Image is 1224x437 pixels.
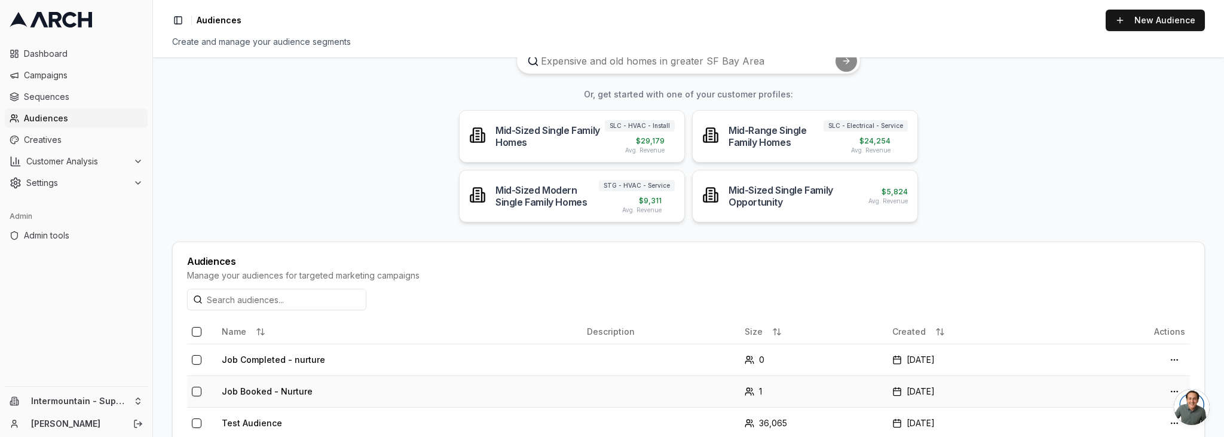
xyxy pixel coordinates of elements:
[24,48,143,60] span: Dashboard
[5,226,148,245] a: Admin tools
[495,184,599,208] div: Mid-Sized Modern Single Family Homes
[24,91,143,103] span: Sequences
[729,124,824,148] div: Mid-Range Single Family Homes
[622,206,662,215] span: Avg. Revenue
[729,184,859,208] div: Mid-Sized Single Family Opportunity
[516,48,861,74] input: Expensive and old homes in greater SF Bay Area
[824,120,908,132] span: SLC - Electrical - Service
[187,256,1190,266] div: Audiences
[197,14,241,26] span: Audiences
[5,87,148,106] a: Sequences
[24,230,143,242] span: Admin tools
[882,187,908,197] span: $ 5,824
[745,354,883,366] div: 0
[217,375,582,407] td: Job Booked - Nurture
[582,320,740,344] th: Description
[745,386,883,398] div: 1
[31,418,120,430] a: [PERSON_NAME]
[745,322,883,341] div: Size
[26,177,128,189] span: Settings
[5,66,148,85] a: Campaigns
[5,130,148,149] a: Creatives
[1078,320,1190,344] th: Actions
[636,136,665,146] span: $ 29,179
[5,152,148,171] button: Customer Analysis
[24,134,143,146] span: Creatives
[222,322,577,341] div: Name
[187,270,1190,282] div: Manage your audiences for targeted marketing campaigns
[217,344,582,375] td: Job Completed - nurture
[495,124,605,148] div: Mid-Sized Single Family Homes
[599,180,675,191] span: STG - HVAC - Service
[24,112,143,124] span: Audiences
[1106,10,1205,31] a: New Audience
[851,146,891,155] span: Avg. Revenue
[5,109,148,128] a: Audiences
[130,415,146,432] button: Log out
[892,354,1073,366] div: [DATE]
[172,88,1205,100] h3: Or, get started with one of your customer profiles:
[892,417,1073,429] div: [DATE]
[5,207,148,226] div: Admin
[187,289,366,310] input: Search audiences...
[31,396,128,407] span: Intermountain - Superior Water & Air
[892,322,1073,341] div: Created
[5,44,148,63] a: Dashboard
[197,14,241,26] nav: breadcrumb
[26,155,128,167] span: Customer Analysis
[1174,389,1210,425] a: Open chat
[5,173,148,192] button: Settings
[5,392,148,411] button: Intermountain - Superior Water & Air
[639,196,662,206] span: $ 9,311
[605,120,675,132] span: SLC - HVAC - Install
[745,417,883,429] div: 36,065
[892,386,1073,398] div: [DATE]
[868,197,908,206] span: Avg. Revenue
[625,146,665,155] span: Avg. Revenue
[859,136,891,146] span: $ 24,254
[24,69,143,81] span: Campaigns
[172,36,1205,48] div: Create and manage your audience segments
